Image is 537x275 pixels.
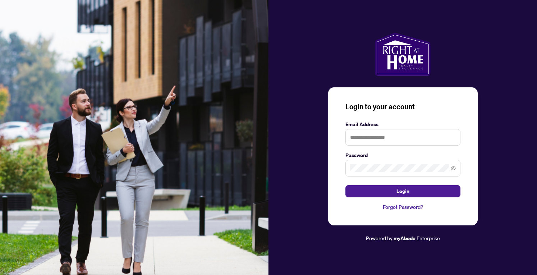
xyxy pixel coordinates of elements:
img: ma-logo [375,33,431,76]
button: Login [345,185,460,197]
span: Powered by [366,235,393,241]
h3: Login to your account [345,102,460,112]
label: Email Address [345,120,460,128]
span: eye-invisible [451,166,456,171]
span: Login [396,185,409,197]
a: myAbode [394,234,416,242]
a: Forgot Password? [345,203,460,211]
label: Password [345,151,460,159]
span: Enterprise [417,235,440,241]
